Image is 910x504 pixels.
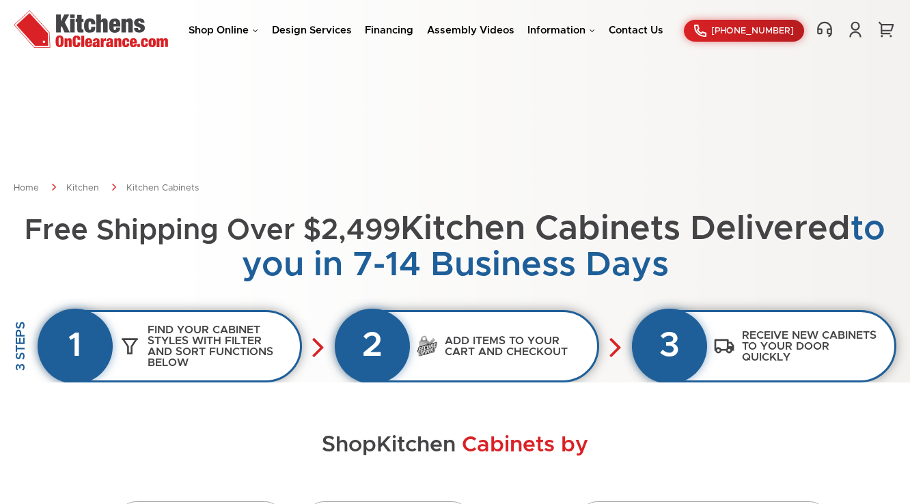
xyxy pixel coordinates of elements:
span: to you in 7-14 Business Days [242,212,886,282]
h2: Shop [14,434,896,458]
a: Home [14,184,39,193]
h2: 3 STEPS [14,322,29,371]
h3: Add items to your cart and checkout [438,328,597,364]
div: 3 [632,309,707,384]
a: Shop Online [189,25,258,36]
span: [PHONE_NUMBER] [711,27,794,36]
a: Assembly Videos [427,25,514,36]
a: [PHONE_NUMBER] [684,20,804,42]
small: Free Shipping Over $2,499 [25,216,400,245]
div: 1 [38,309,113,384]
a: Contact Us [609,25,663,36]
a: Information [527,25,595,36]
a: Kitchen Cabinets [126,184,199,193]
a: Kitchen [66,184,99,193]
a: Design Services [272,25,352,36]
a: Financing [365,25,413,36]
span: Kitchen [376,434,456,456]
h3: Receive new cabinets to your door quickly [735,323,894,369]
span: Cabinets by [462,434,588,456]
h1: Kitchen Cabinets Delivered [14,211,896,283]
img: Kitchens On Clearance [14,10,168,48]
div: 2 [335,309,410,384]
h3: Find your cabinet styles with filter and sort functions below [141,318,300,375]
